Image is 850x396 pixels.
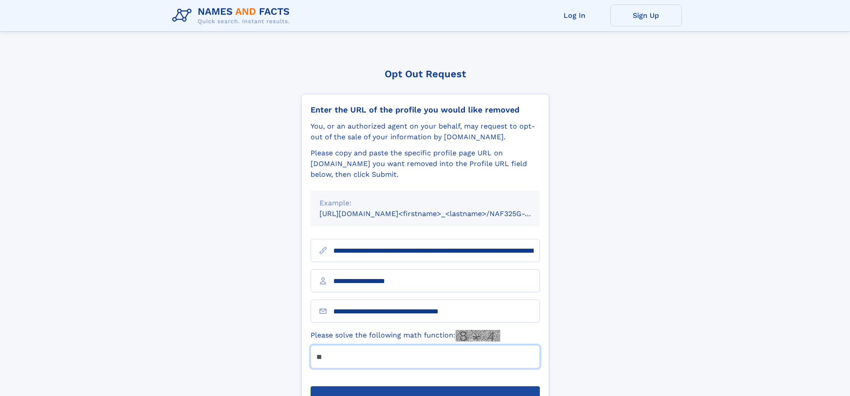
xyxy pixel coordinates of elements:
[311,148,540,180] div: Please copy and paste the specific profile page URL on [DOMAIN_NAME] you want removed into the Pr...
[319,209,557,218] small: [URL][DOMAIN_NAME]<firstname>_<lastname>/NAF325G-xxxxxxxx
[301,68,549,79] div: Opt Out Request
[539,4,610,26] a: Log In
[311,121,540,142] div: You, or an authorized agent on your behalf, may request to opt-out of the sale of your informatio...
[169,4,297,28] img: Logo Names and Facts
[311,330,500,342] label: Please solve the following math function:
[311,105,540,115] div: Enter the URL of the profile you would like removed
[319,198,531,208] div: Example:
[610,4,682,26] a: Sign Up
